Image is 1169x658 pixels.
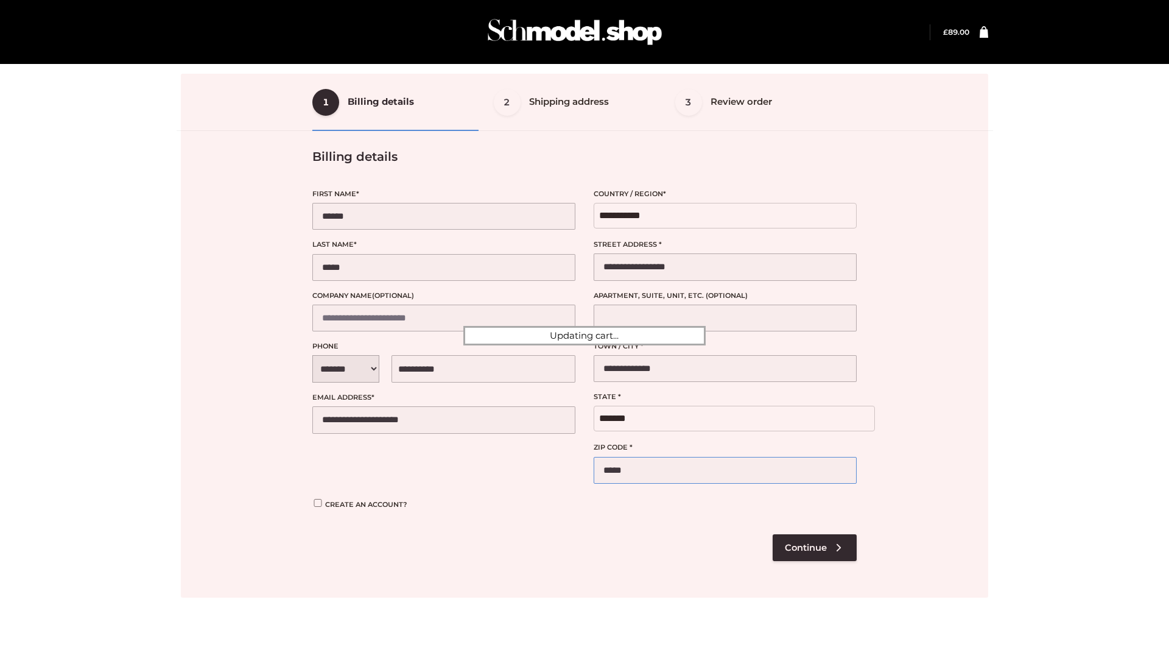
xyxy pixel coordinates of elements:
div: Updating cart... [463,326,706,345]
a: £89.00 [943,27,969,37]
bdi: 89.00 [943,27,969,37]
img: Schmodel Admin 964 [483,8,666,56]
span: £ [943,27,948,37]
